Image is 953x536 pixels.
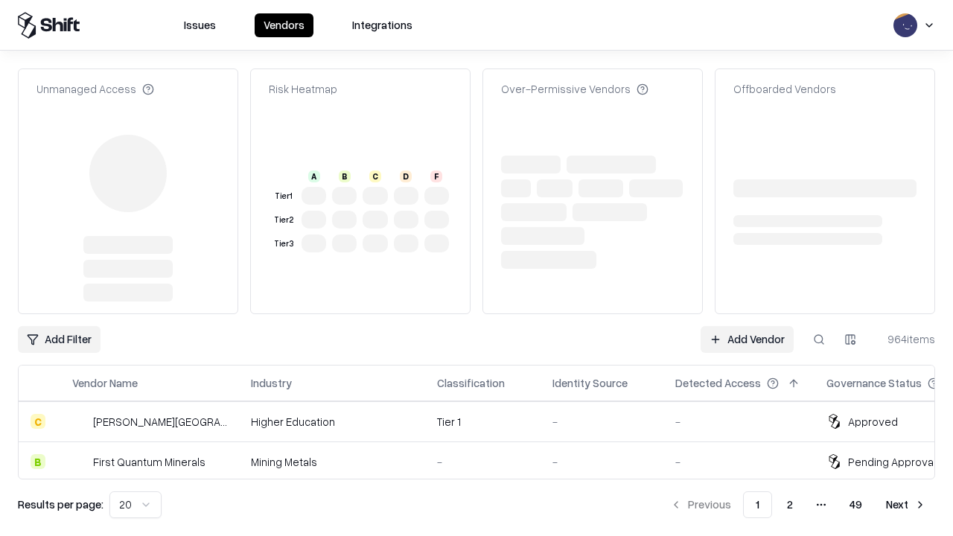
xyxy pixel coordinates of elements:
[838,491,874,518] button: 49
[93,454,205,470] div: First Quantum Minerals
[36,81,154,97] div: Unmanaged Access
[93,414,227,430] div: [PERSON_NAME][GEOGRAPHIC_DATA]
[31,454,45,469] div: B
[18,326,101,353] button: Add Filter
[437,454,529,470] div: -
[308,170,320,182] div: A
[775,491,805,518] button: 2
[848,414,898,430] div: Approved
[430,170,442,182] div: F
[251,375,292,391] div: Industry
[876,331,935,347] div: 964 items
[733,81,836,97] div: Offboarded Vendors
[31,414,45,429] div: C
[72,414,87,429] img: Reichman University
[848,454,936,470] div: Pending Approval
[175,13,225,37] button: Issues
[701,326,794,353] a: Add Vendor
[18,497,103,512] p: Results per page:
[72,454,87,469] img: First Quantum Minerals
[251,454,413,470] div: Mining Metals
[877,491,935,518] button: Next
[675,375,761,391] div: Detected Access
[269,81,337,97] div: Risk Heatmap
[743,491,772,518] button: 1
[552,454,651,470] div: -
[343,13,421,37] button: Integrations
[369,170,381,182] div: C
[251,414,413,430] div: Higher Education
[272,237,296,250] div: Tier 3
[826,375,922,391] div: Governance Status
[552,414,651,430] div: -
[272,190,296,202] div: Tier 1
[552,375,628,391] div: Identity Source
[675,454,803,470] div: -
[255,13,313,37] button: Vendors
[661,491,935,518] nav: pagination
[272,214,296,226] div: Tier 2
[501,81,648,97] div: Over-Permissive Vendors
[400,170,412,182] div: D
[437,414,529,430] div: Tier 1
[339,170,351,182] div: B
[437,375,505,391] div: Classification
[675,414,803,430] div: -
[72,375,138,391] div: Vendor Name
